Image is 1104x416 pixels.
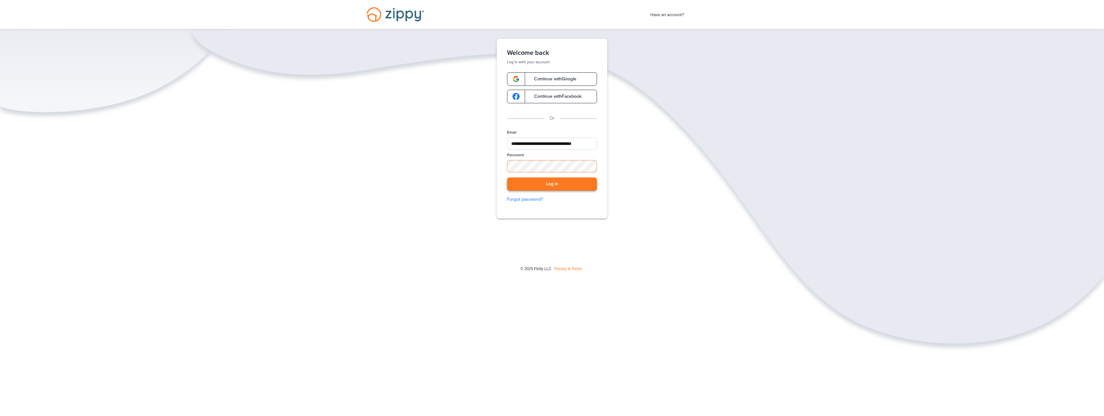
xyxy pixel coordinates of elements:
p: Or [550,115,555,122]
a: google-logoContinue withGoogle [507,72,597,86]
input: Password [507,160,597,172]
img: google-logo [513,93,520,100]
a: google-logoContinue withFacebook [507,90,597,103]
label: Password [507,152,524,158]
input: Email [507,137,597,150]
a: Privacy & Terms [554,267,582,271]
label: Email [507,130,516,135]
h1: Welcome back [507,49,597,57]
a: Forgot password? [507,196,597,203]
span: Continue with Facebook [528,94,581,99]
p: Log in with your account. [507,59,597,65]
span: Continue with Google [528,77,576,81]
img: google-logo [513,76,520,83]
button: Log in [507,178,597,191]
span: Have an account? [650,8,684,18]
span: © 2025 Floify LLC [520,267,551,271]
